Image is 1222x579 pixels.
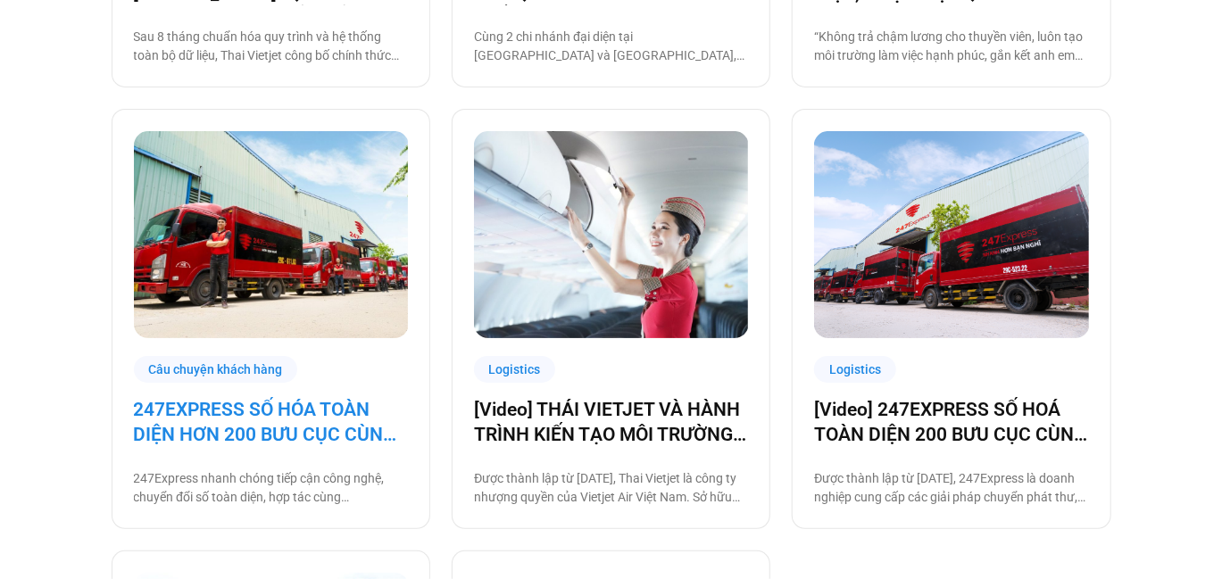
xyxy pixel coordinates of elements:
a: Thai VietJet chuyển đổi số cùng Basevn [474,131,748,337]
p: Được thành lập từ [DATE], Thai Vietjet là công ty nhượng quyền của Vietjet Air Việt Nam. Sở hữu 1... [474,469,748,507]
div: Logistics [814,356,896,384]
img: 247 express chuyển đổi số cùng base [134,131,409,337]
a: [Video] 247EXPRESS SỐ HOÁ TOÀN DIỆN 200 BƯU CỤC CÙNG [DOMAIN_NAME] [814,397,1088,447]
p: “Không trả chậm lương cho thuyền viên, luôn tạo môi trường làm việc hạnh phúc, gắn kết anh em tàu... [814,28,1088,65]
p: Cùng 2 chi nhánh đại diện tại [GEOGRAPHIC_DATA] và [GEOGRAPHIC_DATA], THT Cargo Logistics là một ... [474,28,748,65]
a: 247EXPRESS SỐ HÓA TOÀN DIỆN HƠN 200 BƯU CỤC CÙNG [DOMAIN_NAME] [134,397,408,447]
p: Sau 8 tháng chuẩn hóa quy trình và hệ thống toàn bộ dữ liệu, Thai Vietjet công bố chính thức vận ... [134,28,408,65]
a: 247 express chuyển đổi số cùng base [134,131,408,337]
img: Thai VietJet chuyển đổi số cùng Basevn [474,131,749,337]
a: [Video] THÁI VIETJET VÀ HÀNH TRÌNH KIẾN TẠO MÔI TRƯỜNG LÀM VIỆC SỐ CÙNG [DOMAIN_NAME] [474,397,748,447]
p: Được thành lập từ [DATE], 247Express là doanh nghiệp cung cấp các giải pháp chuyển phát thư, hàng... [814,469,1088,507]
p: 247Express nhanh chóng tiếp cận công nghệ, chuyển đổi số toàn diện, hợp tác cùng [DOMAIN_NAME] để... [134,469,408,507]
div: Câu chuyện khách hàng [134,356,298,384]
div: Logistics [474,356,556,384]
